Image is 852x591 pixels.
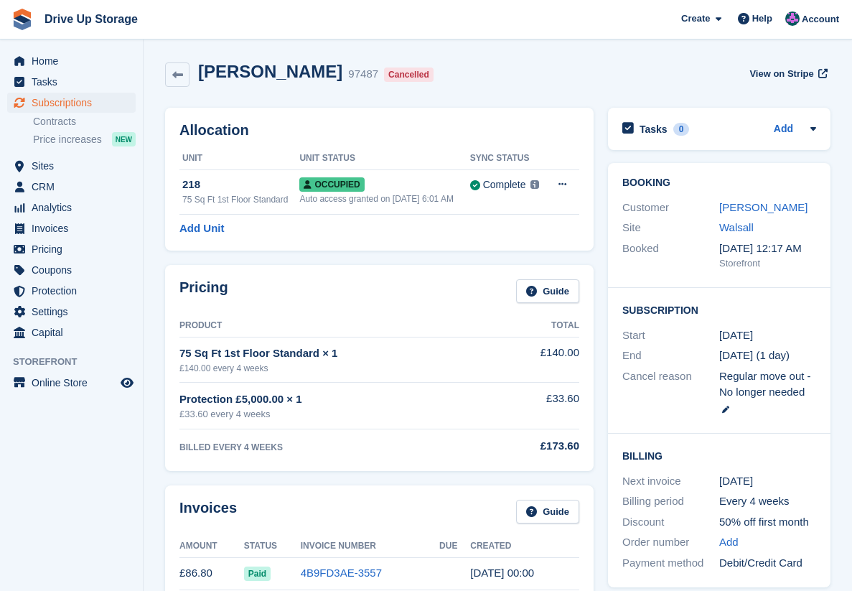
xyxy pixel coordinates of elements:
a: 4B9FD3AE-3557 [301,567,382,579]
div: Payment method [622,555,719,572]
a: Add [719,534,739,551]
div: Booked [622,241,719,271]
span: Help [752,11,772,26]
h2: [PERSON_NAME] [198,62,342,81]
span: Price increases [33,133,102,146]
div: 218 [182,177,299,193]
div: £173.60 [500,438,579,455]
th: Amount [179,535,244,558]
td: £86.80 [179,557,244,590]
span: Capital [32,322,118,343]
h2: Invoices [179,500,237,523]
span: View on Stripe [749,67,813,81]
th: Unit [179,147,299,170]
a: menu [7,373,136,393]
div: 75 Sq Ft 1st Floor Standard × 1 [179,345,500,362]
div: [DATE] [719,473,816,490]
span: Sites [32,156,118,176]
span: Analytics [32,197,118,218]
div: Auto access granted on [DATE] 6:01 AM [299,192,469,205]
a: Add Unit [179,220,224,237]
div: Every 4 weeks [719,493,816,510]
div: Complete [483,177,526,192]
span: Tasks [32,72,118,92]
th: Status [244,535,301,558]
a: menu [7,322,136,343]
span: Invoices [32,218,118,238]
a: menu [7,51,136,71]
span: Subscriptions [32,93,118,113]
h2: Allocation [179,122,579,139]
a: menu [7,197,136,218]
span: Paid [244,567,271,581]
a: Preview store [118,374,136,391]
span: Storefront [13,355,143,369]
div: 97487 [348,66,378,83]
td: £33.60 [500,383,579,429]
a: menu [7,239,136,259]
a: [PERSON_NAME] [719,201,807,213]
a: Walsall [719,221,754,233]
span: Pricing [32,239,118,259]
th: Product [179,315,500,338]
a: Price increases NEW [33,131,136,147]
span: Account [802,12,839,27]
div: Debit/Credit Card [719,555,816,572]
div: Protection £5,000.00 × 1 [179,391,500,408]
span: Home [32,51,118,71]
div: 50% off first month [719,514,816,531]
th: Created [470,535,579,558]
div: Order number [622,534,719,551]
div: £140.00 every 4 weeks [179,362,500,375]
div: Next invoice [622,473,719,490]
img: icon-info-grey-7440780725fd019a000dd9b08b2336e03edf1995a4989e88bcd33f0948082b44.svg [530,180,539,189]
a: menu [7,177,136,197]
div: Cancelled [384,68,434,82]
a: menu [7,72,136,92]
span: Occupied [299,177,364,192]
div: Cancel reason [622,368,719,417]
span: Settings [32,302,118,322]
th: Unit Status [299,147,469,170]
span: Regular move out - No longer needed [719,370,811,399]
div: £33.60 every 4 weeks [179,407,500,422]
div: Start [622,327,719,344]
div: Billing period [622,493,719,510]
div: [DATE] 12:17 AM [719,241,816,257]
div: End [622,348,719,364]
a: Contracts [33,115,136,129]
a: View on Stripe [744,62,830,85]
h2: Tasks [640,123,668,136]
th: Total [500,315,579,338]
th: Due [439,535,470,558]
span: Protection [32,281,118,301]
a: Drive Up Storage [39,7,144,31]
a: menu [7,93,136,113]
img: Andy [785,11,800,26]
a: menu [7,218,136,238]
a: menu [7,302,136,322]
div: NEW [112,132,136,146]
div: BILLED EVERY 4 WEEKS [179,441,500,454]
span: Coupons [32,260,118,280]
div: Customer [622,200,719,216]
div: Discount [622,514,719,531]
h2: Billing [622,448,816,462]
time: 2025-07-27 23:00:00 UTC [719,327,753,344]
div: Storefront [719,256,816,271]
a: menu [7,156,136,176]
a: Guide [516,279,579,303]
div: 75 Sq Ft 1st Floor Standard [182,193,299,206]
div: Site [622,220,719,236]
span: [DATE] (1 day) [719,349,790,361]
th: Invoice Number [301,535,439,558]
th: Sync Status [470,147,546,170]
a: Add [774,121,793,138]
h2: Booking [622,177,816,189]
img: stora-icon-8386f47178a22dfd0bd8f6a31ec36ba5ce8667c1dd55bd0f319d3a0aa187defe.svg [11,9,33,30]
span: Create [681,11,710,26]
time: 2025-07-27 23:00:35 UTC [470,567,534,579]
a: Guide [516,500,579,523]
span: CRM [32,177,118,197]
div: 0 [673,123,690,136]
